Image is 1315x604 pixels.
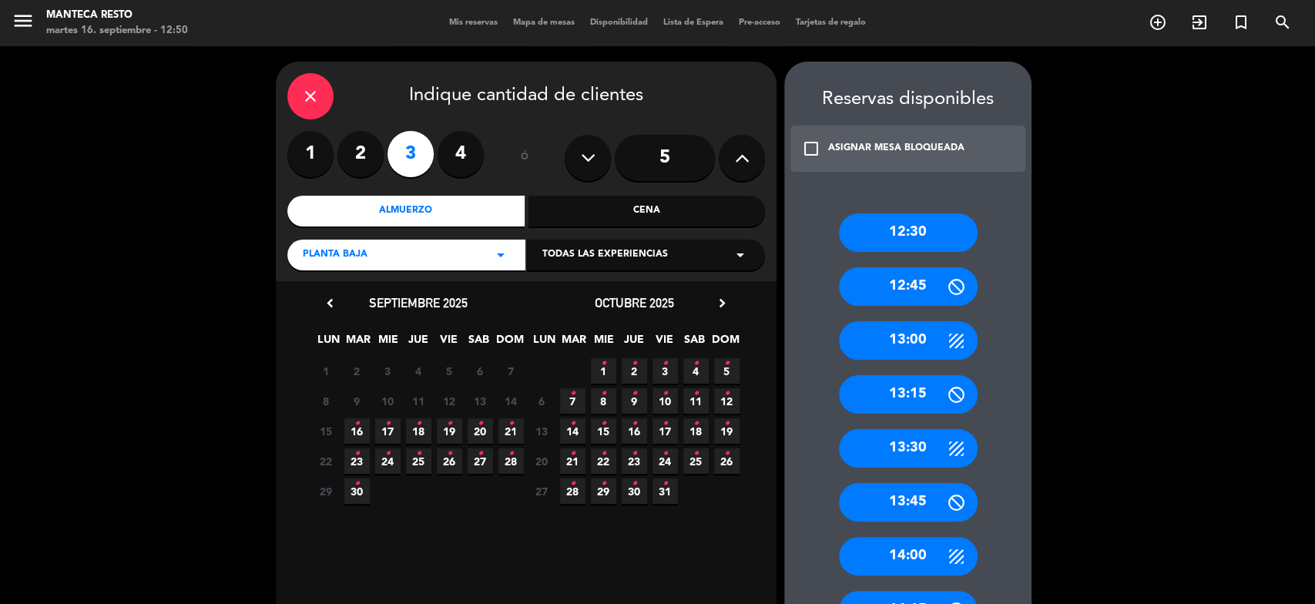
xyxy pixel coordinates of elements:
[592,331,617,356] span: MIE
[46,8,188,23] div: Manteca Resto
[683,358,709,384] span: 4
[441,18,505,27] span: Mis reservas
[344,448,370,474] span: 23
[468,448,493,474] span: 27
[560,418,585,444] span: 14
[447,441,452,466] i: •
[839,375,978,414] div: 13:15
[508,411,514,436] i: •
[663,441,668,466] i: •
[663,471,668,496] i: •
[652,478,678,504] span: 31
[529,418,555,444] span: 13
[499,131,549,185] div: ó
[582,18,656,27] span: Disponibilidad
[287,131,334,177] label: 1
[498,388,524,414] span: 14
[656,18,731,27] span: Lista de Espera
[498,448,524,474] span: 28
[632,441,637,466] i: •
[560,388,585,414] span: 7
[468,358,493,384] span: 6
[301,87,320,106] i: close
[1232,13,1250,32] i: turned_in_not
[652,358,678,384] span: 3
[570,441,575,466] i: •
[828,141,964,156] div: ASIGNAR MESA BLOQUEADA
[385,411,391,436] i: •
[406,448,431,474] span: 25
[447,411,452,436] i: •
[12,9,35,32] i: menu
[344,418,370,444] span: 16
[416,411,421,436] i: •
[437,388,462,414] span: 12
[839,267,978,306] div: 12:45
[784,85,1032,115] div: Reservas disponibles
[406,358,431,384] span: 4
[682,331,707,356] span: SAB
[663,411,668,436] i: •
[591,358,616,384] span: 1
[344,388,370,414] span: 9
[652,448,678,474] span: 24
[478,441,483,466] i: •
[601,411,606,436] i: •
[632,471,637,496] i: •
[369,295,468,310] span: septiembre 2025
[385,441,391,466] i: •
[416,441,421,466] i: •
[12,9,35,38] button: menu
[316,331,341,356] span: LUN
[683,388,709,414] span: 11
[314,418,339,444] span: 15
[839,213,978,252] div: 12:30
[591,448,616,474] span: 22
[491,246,510,264] i: arrow_drop_down
[438,131,484,177] label: 4
[622,418,647,444] span: 16
[436,331,461,356] span: VIE
[375,418,401,444] span: 17
[498,358,524,384] span: 7
[437,448,462,474] span: 26
[346,331,371,356] span: MAR
[714,358,740,384] span: 5
[724,441,730,466] i: •
[314,388,339,414] span: 8
[683,418,709,444] span: 18
[839,483,978,522] div: 13:45
[622,448,647,474] span: 23
[601,351,606,376] i: •
[354,471,360,496] i: •
[1149,13,1167,32] i: add_circle_outline
[529,388,555,414] span: 6
[632,351,637,376] i: •
[375,388,401,414] span: 10
[406,331,431,356] span: JUE
[839,429,978,468] div: 13:30
[508,441,514,466] i: •
[839,537,978,575] div: 14:00
[622,331,647,356] span: JUE
[570,411,575,436] i: •
[724,411,730,436] i: •
[562,331,587,356] span: MAR
[437,418,462,444] span: 19
[693,351,699,376] i: •
[354,411,360,436] i: •
[595,295,674,310] span: octubre 2025
[601,471,606,496] i: •
[498,418,524,444] span: 21
[468,388,493,414] span: 13
[652,418,678,444] span: 17
[344,478,370,504] span: 30
[693,381,699,406] i: •
[731,246,750,264] i: arrow_drop_down
[560,478,585,504] span: 28
[437,358,462,384] span: 5
[496,331,522,356] span: DOM
[622,388,647,414] span: 9
[344,358,370,384] span: 2
[570,471,575,496] i: •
